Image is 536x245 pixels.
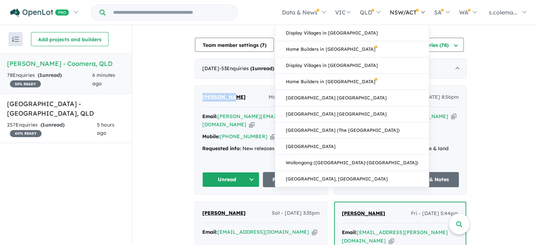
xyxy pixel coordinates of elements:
a: [GEOGRAPHIC_DATA] [GEOGRAPHIC_DATA] [275,90,429,106]
span: 40 % READY [10,130,42,137]
a: [GEOGRAPHIC_DATA], [GEOGRAPHIC_DATA] [275,171,429,187]
a: Profile & Notes [263,172,320,187]
a: Wollongong ([GEOGRAPHIC_DATA]-[GEOGRAPHIC_DATA]) [275,155,429,171]
span: - 53 Enquir ies [219,65,274,72]
span: 1 [252,65,255,72]
a: Profile & Notes [402,172,459,187]
strong: ( unread) [41,122,64,128]
button: Copy [389,237,394,245]
a: [PERSON_NAME][EMAIL_ADDRESS][DOMAIN_NAME] [202,113,308,128]
span: [PERSON_NAME] [202,94,246,100]
h5: [PERSON_NAME] - Coomera , QLD [7,59,125,68]
span: 1 [39,72,42,78]
div: 257 Enquir ies [7,121,97,138]
a: [EMAIL_ADDRESS][DOMAIN_NAME] [217,229,309,235]
a: [GEOGRAPHIC_DATA] [275,139,429,155]
img: sort.svg [12,37,19,42]
div: [DATE] [195,59,466,79]
span: Sat - [DATE] 3:35pm [272,209,320,218]
span: s.colema... [489,9,517,16]
strong: Requested info: [202,145,241,152]
a: [GEOGRAPHIC_DATA] (The [GEOGRAPHIC_DATA]) [275,122,429,139]
button: Add projects and builders [31,32,109,46]
span: 5 hours ago [97,122,115,136]
span: Mon - [DATE] 3:44pm [269,93,320,102]
span: Sun - [DATE] 8:56pm [409,93,459,102]
button: Team member settings (7) [195,38,274,52]
span: [PERSON_NAME] [342,210,385,216]
div: New releases, Vacant land [202,145,320,153]
button: All enquiries (78) [400,38,464,52]
span: 35 % READY [10,80,41,87]
span: 7 [262,42,265,48]
strong: Email: [342,229,357,235]
button: Copy [270,133,276,140]
a: Display Villages in [GEOGRAPHIC_DATA] [275,57,429,74]
button: Copy [451,113,456,120]
a: Display Villages in [GEOGRAPHIC_DATA] [275,25,429,41]
strong: Email: [202,113,217,120]
span: Fri - [DATE] 5:44pm [411,209,458,218]
input: Try estate name, suburb, builder or developer [107,5,236,20]
a: Home Builders in [GEOGRAPHIC_DATA] [275,41,429,57]
button: Copy [312,228,317,236]
a: [PHONE_NUMBER] [220,133,267,140]
h5: [GEOGRAPHIC_DATA] - [GEOGRAPHIC_DATA] , QLD [7,99,125,118]
span: 1 [42,122,45,128]
strong: ( unread) [250,65,274,72]
a: [PERSON_NAME] [202,209,246,218]
button: Unread [202,172,259,187]
a: [PERSON_NAME] [342,209,385,218]
a: [GEOGRAPHIC_DATA] [GEOGRAPHIC_DATA] [275,106,429,122]
div: 78 Enquir ies [7,71,92,88]
a: [EMAIL_ADDRESS][PERSON_NAME][DOMAIN_NAME] [342,229,448,244]
a: [PERSON_NAME] [202,93,246,102]
button: Copy [249,121,254,128]
a: Home Builders in [GEOGRAPHIC_DATA] [275,74,429,90]
strong: Email: [202,229,217,235]
strong: ( unread) [38,72,62,78]
span: 6 minutes ago [92,72,115,87]
strong: Mobile: [202,133,220,140]
img: Openlot PRO Logo White [10,8,69,17]
span: [PERSON_NAME] [202,210,246,216]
